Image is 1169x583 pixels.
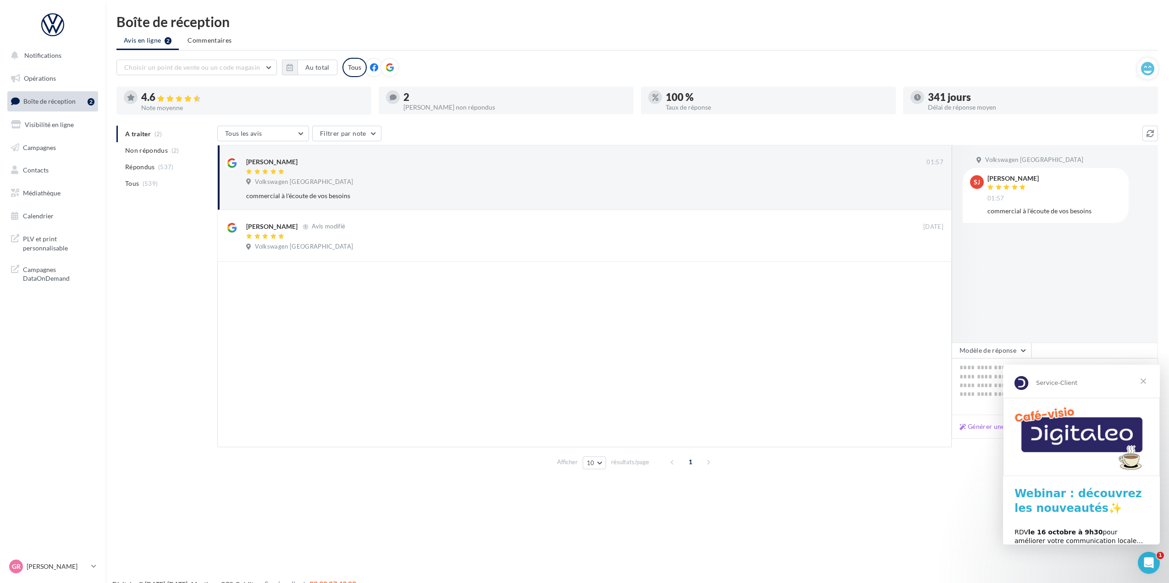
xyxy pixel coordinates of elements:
div: Boîte de réception [116,15,1158,28]
span: Gr [12,562,21,571]
button: Tous les avis [217,126,309,141]
a: PLV et print personnalisable [6,229,100,256]
button: Au total [282,60,337,75]
span: Contacts [23,166,49,174]
span: Volkswagen [GEOGRAPHIC_DATA] [255,178,353,186]
div: commercial à l'écoute de vos besoins [246,191,884,200]
span: Non répondus [125,146,168,155]
span: résultats/page [611,458,649,466]
span: 01:57 [987,194,1004,203]
div: Délai de réponse moyen [928,104,1151,111]
div: [PERSON_NAME] non répondus [403,104,626,111]
a: Campagnes [6,138,100,157]
span: Tous les avis [225,129,262,137]
span: Avis modifié [312,223,345,230]
a: Boîte de réception2 [6,91,100,111]
a: Calendrier [6,206,100,226]
button: Notifications [6,46,96,65]
span: [DATE] [923,223,943,231]
span: 1 [683,455,698,469]
span: (537) [158,163,174,171]
button: 10 [583,456,606,469]
a: Campagnes DataOnDemand [6,260,100,287]
a: Médiathèque [6,183,100,203]
span: Afficher [557,458,578,466]
div: 2 [88,98,94,105]
span: SJ [974,178,980,187]
span: Volkswagen [GEOGRAPHIC_DATA] [255,243,353,251]
b: le 16 octobre à 9h30 [25,164,100,171]
div: 2 [403,92,626,102]
button: Modèle de réponse [952,343,1031,358]
a: Opérations [6,69,100,88]
span: (2) [171,147,179,154]
span: Choisir un point de vente ou un code magasin [124,63,260,71]
span: Notifications [24,51,61,59]
div: commercial à l'écoute de vos besoins [987,206,1121,216]
div: [PERSON_NAME] [246,222,298,231]
div: Taux de réponse [666,104,888,111]
iframe: Intercom live chat [1138,552,1160,574]
span: Répondus [125,162,155,172]
a: Visibilité en ligne [6,115,100,134]
button: Au total [298,60,337,75]
div: [PERSON_NAME] [246,157,298,167]
div: RDV pour améliorer votre communication locale… et attirer plus de clients ! [11,163,145,190]
span: Campagnes DataOnDemand [23,263,94,283]
div: [PERSON_NAME] [987,175,1039,182]
button: Choisir un point de vente ou un code magasin [116,60,277,75]
a: Contacts [6,161,100,180]
div: Tous [342,58,367,77]
p: [PERSON_NAME] [27,562,88,571]
span: (539) [143,180,158,187]
div: 4.6 [141,92,364,103]
span: Commentaires [187,36,232,45]
button: Générer une réponse [956,421,1034,432]
span: Campagnes [23,143,56,151]
span: PLV et print personnalisable [23,233,94,252]
span: Tous [125,179,139,188]
span: Calendrier [23,212,54,220]
span: Opérations [24,74,56,82]
div: 341 jours [928,92,1151,102]
span: 10 [587,459,595,466]
span: Boîte de réception [23,97,76,105]
span: Volkswagen [GEOGRAPHIC_DATA] [985,156,1083,164]
span: 1 [1157,552,1164,559]
span: Médiathèque [23,189,61,197]
button: Filtrer par note [312,126,381,141]
span: 01:57 [926,158,943,167]
span: Visibilité en ligne [25,121,74,128]
a: Gr [PERSON_NAME] [7,558,98,575]
div: 100 % [666,92,888,102]
iframe: Intercom live chat message [1003,365,1160,544]
div: Note moyenne [141,105,364,111]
